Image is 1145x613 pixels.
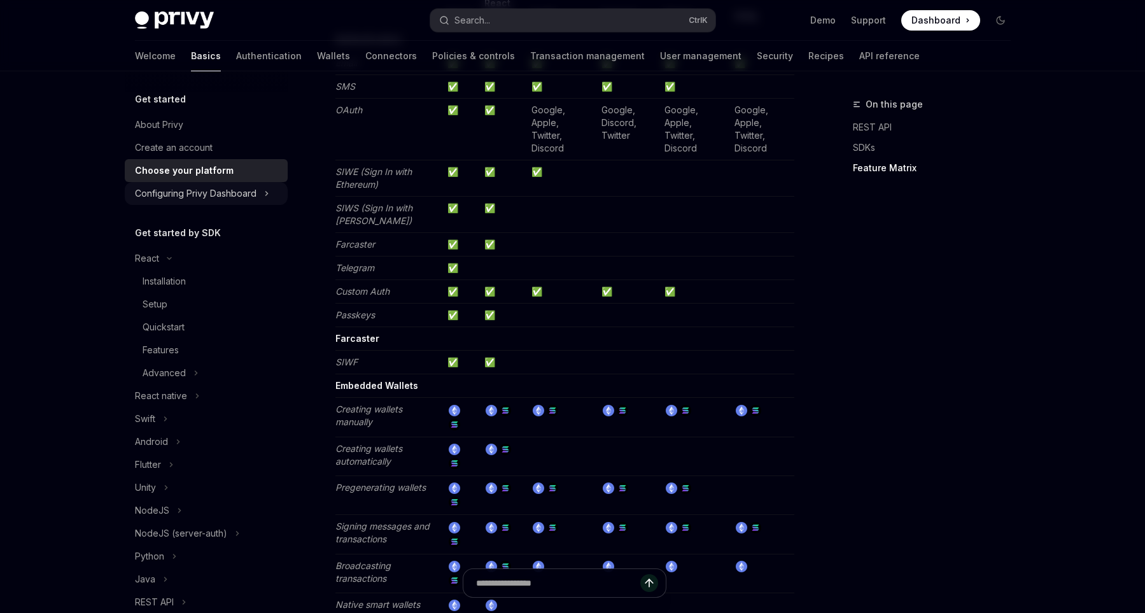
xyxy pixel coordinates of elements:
em: SMS [335,81,355,92]
a: Setup [125,293,288,316]
img: solana.png [547,522,558,533]
img: ethereum.png [486,405,497,416]
img: solana.png [750,405,761,416]
img: ethereum.png [449,405,460,416]
div: About Privy [135,117,183,132]
em: Pregenerating wallets [335,482,426,493]
a: Authentication [236,41,302,71]
img: solana.png [617,405,628,416]
td: Google, Apple, Twitter, Discord [659,99,729,160]
img: solana.png [547,405,558,416]
a: Recipes [808,41,844,71]
td: ✅ [526,75,596,99]
img: dark logo [135,11,214,29]
td: ✅ [596,75,659,99]
img: ethereum.png [603,561,614,572]
div: Create an account [135,140,213,155]
a: Choose your platform [125,159,288,182]
em: Custom Auth [335,286,390,297]
em: OAuth [335,104,362,115]
a: Welcome [135,41,176,71]
td: ✅ [479,233,526,257]
img: ethereum.png [736,522,747,533]
div: NodeJS [135,503,169,518]
img: ethereum.png [666,483,677,494]
img: ethereum.png [533,522,544,533]
img: solana.png [449,536,460,547]
button: Toggle dark mode [990,10,1011,31]
a: REST API [853,117,1021,137]
img: ethereum.png [603,405,614,416]
div: React native [135,388,187,404]
img: ethereum.png [486,483,497,494]
img: solana.png [680,405,691,416]
img: solana.png [617,522,628,533]
a: Installation [125,270,288,293]
a: Connectors [365,41,417,71]
span: Dashboard [911,14,960,27]
td: ✅ [442,280,479,304]
img: ethereum.png [666,561,677,572]
div: Setup [143,297,167,312]
em: Passkeys [335,309,375,320]
img: solana.png [547,483,558,494]
span: Ctrl K [689,15,708,25]
div: React [135,251,159,266]
td: ✅ [442,197,479,233]
img: solana.png [449,458,460,469]
a: Security [757,41,793,71]
img: ethereum.png [533,483,544,494]
div: Search... [454,13,490,28]
img: solana.png [449,419,460,430]
td: ✅ [479,280,526,304]
img: ethereum.png [736,405,747,416]
td: ✅ [659,280,729,304]
a: Basics [191,41,221,71]
td: ✅ [479,197,526,233]
div: NodeJS (server-auth) [135,526,227,541]
td: ✅ [479,160,526,197]
a: Features [125,339,288,362]
a: User management [660,41,741,71]
div: Choose your platform [135,163,234,178]
img: ethereum.png [603,483,614,494]
a: Demo [810,14,836,27]
img: ethereum.png [449,561,460,572]
td: Google, Apple, Twitter, Discord [729,99,794,160]
em: SIWS (Sign In with [PERSON_NAME]) [335,202,412,226]
a: Quickstart [125,316,288,339]
div: Installation [143,274,186,289]
div: Java [135,572,155,587]
td: ✅ [442,304,479,327]
img: solana.png [500,405,511,416]
img: solana.png [500,522,511,533]
td: ✅ [442,233,479,257]
div: Unity [135,480,156,495]
td: ✅ [526,280,596,304]
img: solana.png [750,522,761,533]
em: SIWE (Sign In with Ethereum) [335,166,412,190]
img: ethereum.png [486,561,497,572]
img: solana.png [500,561,511,572]
div: Advanced [143,365,186,381]
a: Policies & controls [432,41,515,71]
td: Google, Apple, Twitter, Discord [526,99,596,160]
td: ✅ [479,304,526,327]
img: ethereum.png [449,444,460,455]
a: Support [851,14,886,27]
span: On this page [866,97,923,112]
div: Python [135,549,164,564]
td: ✅ [596,280,659,304]
div: Features [143,342,179,358]
a: Wallets [317,41,350,71]
div: Configuring Privy Dashboard [135,186,256,201]
img: ethereum.png [603,522,614,533]
em: Signing messages and transactions [335,521,430,544]
img: solana.png [617,483,628,494]
td: ✅ [442,75,479,99]
div: Swift [135,411,155,426]
div: REST API [135,595,174,610]
td: ✅ [442,257,479,280]
div: Quickstart [143,320,185,335]
a: Dashboard [901,10,980,31]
